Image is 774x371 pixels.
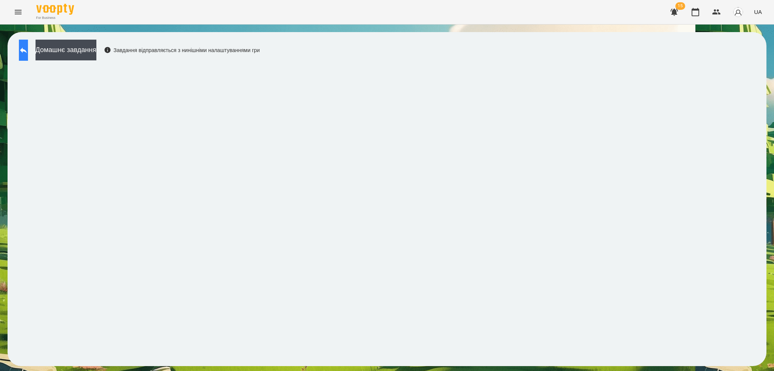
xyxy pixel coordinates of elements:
img: avatar_s.png [733,7,743,17]
button: Домашнє завдання [36,40,96,60]
span: For Business [36,15,74,20]
button: Menu [9,3,27,21]
button: UA [751,5,765,19]
img: Voopty Logo [36,4,74,15]
span: 15 [675,2,685,10]
span: UA [754,8,762,16]
div: Завдання відправляється з нинішніми налаштуваннями гри [104,46,260,54]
